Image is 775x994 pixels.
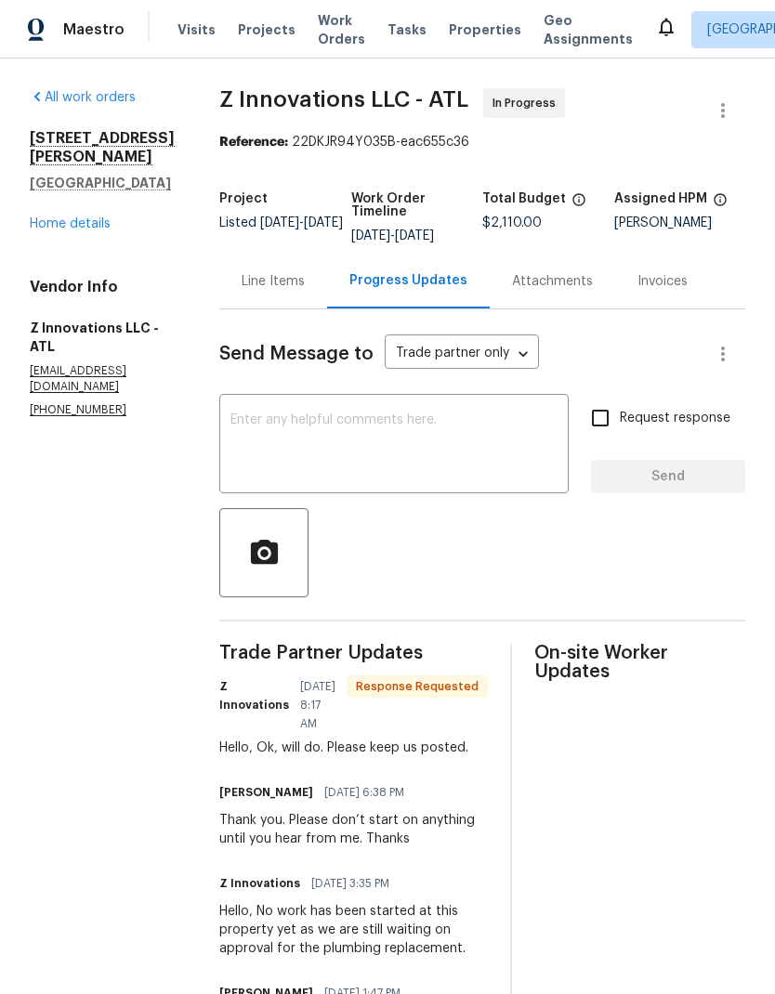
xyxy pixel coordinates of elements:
[512,272,593,291] div: Attachments
[219,88,468,111] span: Z Innovations LLC - ATL
[614,192,707,205] h5: Assigned HPM
[219,811,488,848] div: Thank you. Please don’t start on anything until you hear from me. Thanks
[219,133,745,151] div: 22DKJR94Y035B-eac655c36
[219,136,288,149] b: Reference:
[304,216,343,229] span: [DATE]
[238,20,296,39] span: Projects
[387,23,427,36] span: Tasks
[614,216,746,229] div: [PERSON_NAME]
[348,677,486,696] span: Response Requested
[620,409,730,428] span: Request response
[482,192,566,205] h5: Total Budget
[260,216,343,229] span: -
[351,192,483,218] h5: Work Order Timeline
[219,644,488,662] span: Trade Partner Updates
[219,902,488,958] div: Hello, No work has been started at this property yet as we are still waiting on approval for the ...
[318,11,365,48] span: Work Orders
[713,192,728,216] span: The hpm assigned to this work order.
[30,91,136,104] a: All work orders
[219,192,268,205] h5: Project
[385,339,539,370] div: Trade partner only
[219,677,289,714] h6: Z Innovations
[30,278,175,296] h4: Vendor Info
[571,192,586,216] span: The total cost of line items that have been proposed by Opendoor. This sum includes line items th...
[544,11,633,48] span: Geo Assignments
[219,216,343,229] span: Listed
[482,216,542,229] span: $2,110.00
[219,739,488,757] div: Hello, Ok, will do. Please keep us posted.
[395,229,434,242] span: [DATE]
[349,271,467,290] div: Progress Updates
[449,20,521,39] span: Properties
[493,94,563,112] span: In Progress
[324,783,404,802] span: [DATE] 6:38 PM
[260,216,299,229] span: [DATE]
[30,319,175,356] h5: Z Innovations LLC - ATL
[177,20,216,39] span: Visits
[351,229,434,242] span: -
[534,644,745,681] span: On-site Worker Updates
[219,783,313,802] h6: [PERSON_NAME]
[219,345,374,363] span: Send Message to
[300,677,335,733] span: [DATE] 8:17 AM
[30,217,111,230] a: Home details
[637,272,688,291] div: Invoices
[351,229,390,242] span: [DATE]
[63,20,125,39] span: Maestro
[242,272,305,291] div: Line Items
[219,874,300,893] h6: Z Innovations
[311,874,389,893] span: [DATE] 3:35 PM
